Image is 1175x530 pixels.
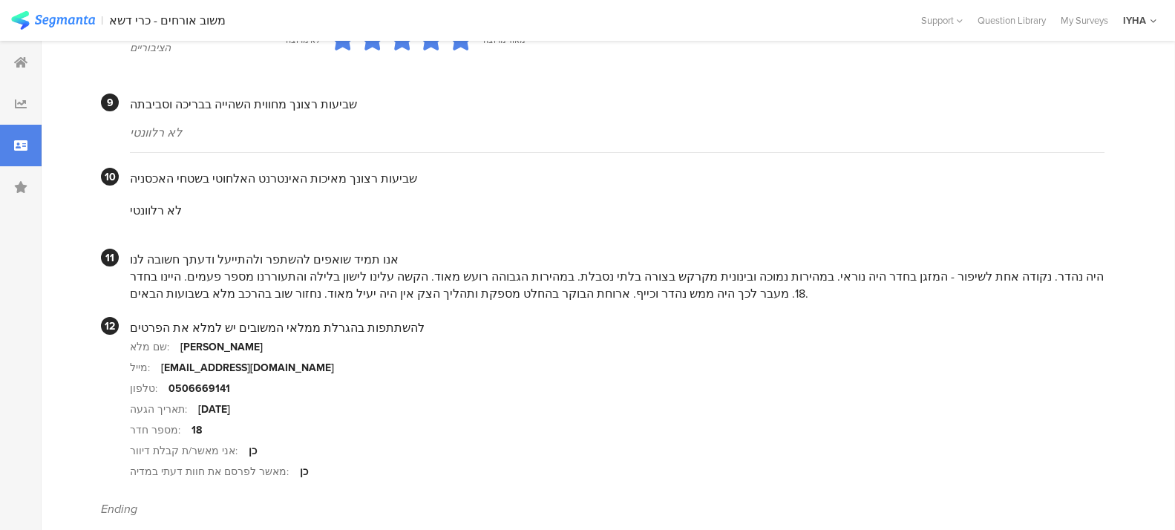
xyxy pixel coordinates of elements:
div: [DATE] [198,402,230,417]
div: טלפון: [130,381,168,396]
a: Question Library [970,13,1053,27]
div: מאשר לפרסם את חוות דעתי במדיה: [130,464,300,480]
div: 11 [101,249,119,266]
div: תאריך הגעה: [130,402,198,417]
div: לא רלוונטי [130,124,1104,141]
div: Support [921,9,963,32]
div: להשתתפות בהגרלת ממלאי המשובים יש למלא את הפרטים [130,319,1104,336]
div: Ending [101,500,1104,517]
div: שביעות רצונך מחווית השהייה בבריכה וסביבתה [130,96,1104,113]
div: [PERSON_NAME] [180,339,263,355]
div: אנו תמיד שואפים להשתפר ולהתייעל ודעתך חשובה לנו [130,251,1104,268]
div: משוב אורחים - כרי דשא [109,13,226,27]
div: | [101,12,103,29]
div: היה נהדר. נקודה אחת לשיפור - המזגן בחדר היה נוראי. במהירות נמוכה ובינונית מקרקש בצורה בלתי נסבלת.... [130,268,1104,302]
div: 0506669141 [168,381,230,396]
div: שם מלא: [130,339,180,355]
div: 9 [101,94,119,111]
img: segmanta logo [11,11,95,30]
section: לא רלוונטי [130,187,1104,234]
div: כן [249,443,257,459]
div: מייל: [130,360,161,376]
div: שביעות רצונך מאיכות האינטרנט האלחוטי בשטחי האכסניה [130,170,1104,187]
div: IYHA [1123,13,1146,27]
div: כן [300,464,308,480]
div: [EMAIL_ADDRESS][DOMAIN_NAME] [161,360,334,376]
a: My Surveys [1053,13,1116,27]
div: 10 [101,168,119,186]
div: 18 [192,422,202,438]
div: אני מאשר/ת קבלת דיוור: [130,443,249,459]
div: מספר חדר: [130,422,192,438]
div: 12 [101,317,119,335]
